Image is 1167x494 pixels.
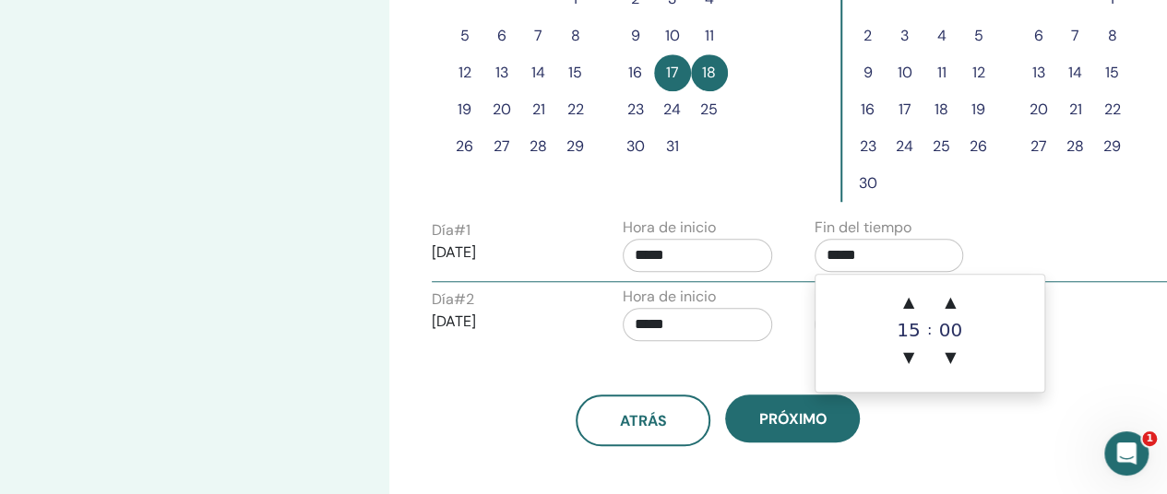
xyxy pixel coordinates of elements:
font: 24 [896,136,913,156]
font: 19 [458,100,471,119]
font: 26 [970,136,987,156]
font: Atrás [620,411,667,430]
div: : [927,284,932,376]
font: 1 [1146,432,1153,444]
font: [DATE] [432,312,476,331]
font: 22 [1104,100,1121,119]
font: 6 [1034,26,1043,45]
font: 4 [937,26,947,45]
font: 7 [1071,26,1079,45]
font: 14 [531,63,545,82]
font: # [454,220,466,240]
button: Atrás [576,394,710,446]
font: 25 [933,136,950,156]
font: 29 [1103,136,1121,156]
div: 15 [890,321,927,339]
font: 27 [1030,136,1047,156]
font: [DATE] [432,242,476,262]
font: 25 [700,100,718,119]
span: ▼ [932,339,969,376]
font: 12 [972,63,985,82]
font: 21 [1069,100,1082,119]
font: 30 [626,136,645,156]
font: 23 [860,136,876,156]
font: 30 [859,173,877,193]
font: 5 [460,26,470,45]
font: 17 [666,63,679,82]
span: ▲ [890,284,927,321]
font: 24 [663,100,681,119]
font: 21 [532,100,545,119]
font: 20 [1030,100,1048,119]
font: Hora de inicio [623,287,716,306]
font: 11 [937,63,947,82]
font: 16 [628,63,642,82]
font: Día [432,220,454,240]
font: 11 [705,26,714,45]
span: ▲ [932,284,969,321]
button: Próximo [725,394,860,442]
font: 23 [627,100,644,119]
font: Día [432,289,454,309]
span: ▼ [890,339,927,376]
font: 28 [530,136,547,156]
font: 12 [458,63,471,82]
font: 2 [466,289,474,309]
font: 29 [566,136,584,156]
font: Hora de inicio [623,218,716,237]
div: 00 [932,321,969,339]
font: 14 [1068,63,1082,82]
font: 18 [702,63,716,82]
font: 1 [466,220,470,240]
font: 28 [1066,136,1084,156]
font: 2 [863,26,872,45]
font: 26 [456,136,473,156]
font: 9 [863,63,873,82]
font: 9 [631,26,640,45]
font: 7 [534,26,542,45]
font: 15 [1105,63,1119,82]
font: 13 [1032,63,1045,82]
font: 19 [971,100,985,119]
font: # [454,289,466,309]
font: 20 [493,100,511,119]
font: 22 [567,100,584,119]
font: 17 [899,100,911,119]
font: 10 [665,26,680,45]
font: 18 [935,100,948,119]
font: 3 [900,26,909,45]
font: 10 [898,63,912,82]
font: 8 [1108,26,1117,45]
font: 6 [497,26,506,45]
font: 13 [495,63,508,82]
font: 27 [494,136,510,156]
font: 8 [571,26,580,45]
font: 15 [568,63,582,82]
font: 31 [666,136,679,156]
iframe: Chat en vivo de Intercom [1104,431,1149,476]
font: 5 [974,26,983,45]
font: Próximo [758,409,827,429]
font: 16 [861,100,875,119]
font: Fin del tiempo [815,218,911,237]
